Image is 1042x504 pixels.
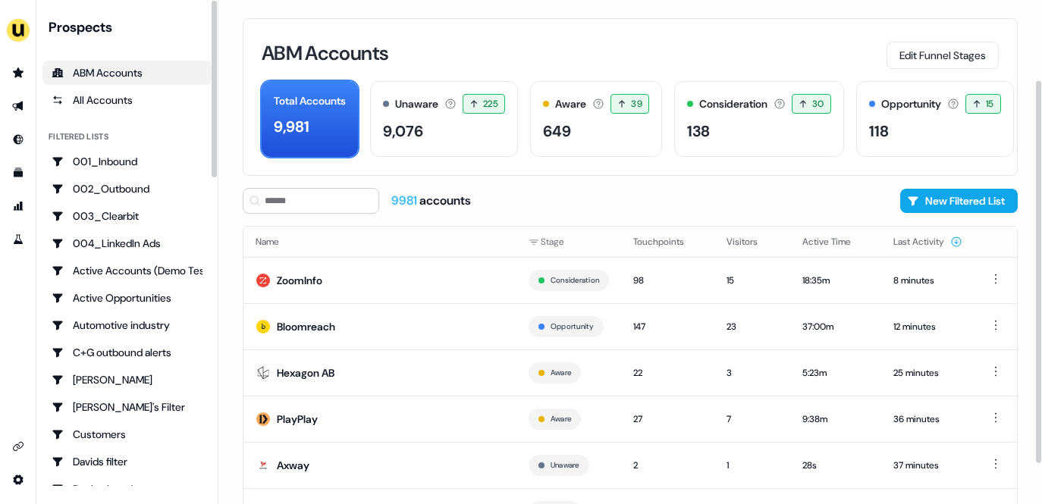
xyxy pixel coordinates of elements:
a: Go to templates [6,161,30,185]
th: Name [243,227,516,257]
div: 001_Inbound [52,154,202,169]
div: Deals closed [52,481,202,496]
div: 9,076 [383,120,423,142]
div: 9:38m [802,412,869,427]
a: ABM Accounts [42,61,212,85]
div: Customers [52,427,202,442]
div: Filtered lists [49,130,108,143]
button: Aware [551,366,571,380]
button: New Filtered List [900,189,1018,213]
div: Axway [277,458,309,473]
div: C+G outbound alerts [52,345,202,360]
div: 649 [543,120,571,142]
div: 8 minutes [893,273,962,288]
a: Go to integrations [6,468,30,492]
a: Go to Automotive industry [42,313,212,337]
a: Go to Active Accounts (Demo Test) [42,258,212,283]
div: 37 minutes [893,458,962,473]
div: 9,981 [274,115,309,138]
div: 15 [727,273,778,288]
div: 7 [727,412,778,427]
div: Consideration [699,96,767,112]
div: 18:35m [802,273,869,288]
div: Active Opportunities [52,290,202,305]
a: Go to Inbound [6,127,30,152]
div: 002_Outbound [52,181,202,196]
div: 138 [687,120,710,142]
div: 22 [633,365,702,380]
a: Go to attribution [6,194,30,218]
a: Go to 003_Clearbit [42,204,212,228]
div: 98 [633,273,702,288]
div: 36 minutes [893,412,962,427]
div: All Accounts [52,92,202,108]
div: 004_LinkedIn Ads [52,236,202,251]
div: Stage [529,234,609,249]
div: 12 minutes [893,319,962,334]
div: accounts [391,193,471,209]
a: Go to C+G outbound alerts [42,340,212,365]
button: Opportunity [551,320,594,333]
a: Go to 002_Outbound [42,177,212,201]
a: Go to Davids filter [42,449,212,474]
div: Active Accounts (Demo Test) [52,263,202,278]
div: 3 [727,365,778,380]
div: 27 [633,412,702,427]
div: Prospects [49,18,212,36]
div: Aware [555,96,586,112]
button: Consideration [551,274,599,287]
button: Visitors [727,228,776,255]
div: Hexagon AB [277,365,334,380]
a: Go to experiments [6,227,30,252]
div: 25 minutes [893,365,962,380]
a: Go to Deals closed [42,477,212,501]
div: 147 [633,319,702,334]
h3: ABM Accounts [262,43,388,63]
div: [PERSON_NAME]'s Filter [52,399,202,415]
button: Unaware [551,459,579,472]
div: Bloomreach [277,319,335,334]
div: 003_Clearbit [52,208,202,224]
div: Opportunity [881,96,941,112]
a: Go to 001_Inbound [42,149,212,174]
a: Go to Charlotte's Filter [42,395,212,419]
button: Last Activity [893,228,962,255]
a: Go to Charlotte Stone [42,368,212,392]
div: PlayPlay [277,412,318,427]
div: [PERSON_NAME] [52,372,202,387]
a: All accounts [42,88,212,112]
div: Total Accounts [274,93,346,109]
div: 37:00m [802,319,869,334]
div: 23 [727,319,778,334]
button: Touchpoints [633,228,702,255]
span: 15 [986,96,994,111]
span: 30 [812,96,824,111]
button: Edit Funnel Stages [887,42,999,69]
span: 9981 [391,193,419,208]
div: Davids filter [52,454,202,469]
button: Active Time [802,228,869,255]
a: Go to Active Opportunities [42,286,212,310]
div: 1 [727,458,778,473]
div: 5:23m [802,365,869,380]
div: ZoomInfo [277,273,322,288]
span: 225 [483,96,498,111]
div: Automotive industry [52,318,202,333]
button: Aware [551,412,571,426]
div: 2 [633,458,702,473]
a: Go to prospects [6,61,30,85]
div: Unaware [395,96,438,112]
div: 28s [802,458,869,473]
div: ABM Accounts [52,65,202,80]
a: Go to Customers [42,422,212,446]
span: 39 [631,96,642,111]
a: Go to integrations [6,434,30,459]
div: 118 [869,120,889,142]
a: Go to 004_LinkedIn Ads [42,231,212,255]
a: Go to outbound experience [6,94,30,118]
